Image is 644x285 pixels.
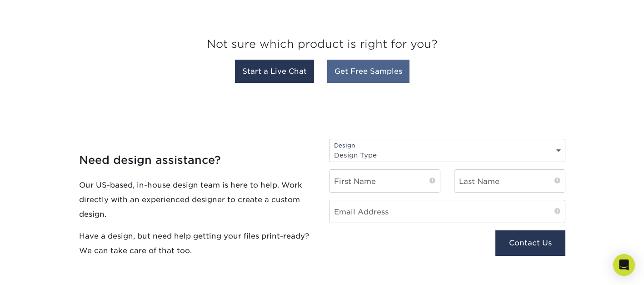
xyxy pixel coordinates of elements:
a: Start a Live Chat [235,60,314,83]
div: Open Intercom Messenger [613,254,635,276]
p: Have a design, but need help getting your files print-ready? We can take care of that too. [79,229,315,258]
h3: Not sure which product is right for you? [79,31,565,62]
p: Our US-based, in-house design team is here to help. Work directly with an experienced designer to... [79,178,315,221]
iframe: reCAPTCHA [329,230,451,262]
a: Get Free Samples [327,60,409,83]
button: Contact Us [495,230,565,256]
h4: Need design assistance? [79,154,315,167]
